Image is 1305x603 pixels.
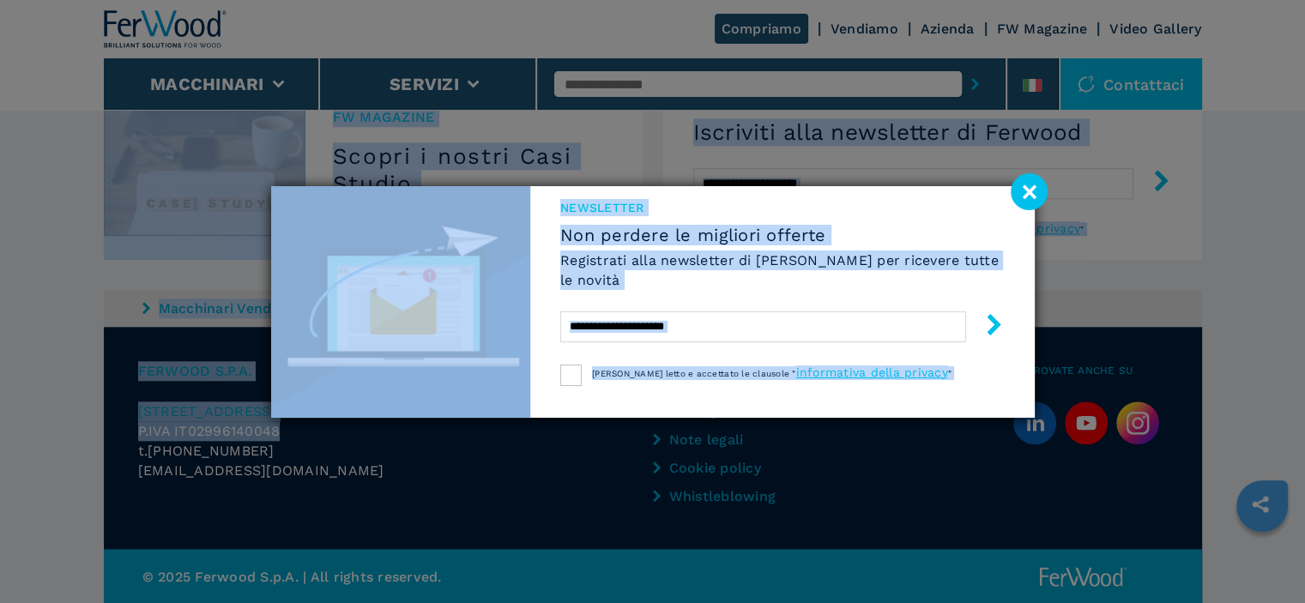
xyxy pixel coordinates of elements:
[795,365,947,379] a: informativa della privacy
[271,186,531,418] img: Newsletter image
[948,369,952,378] span: "
[560,250,1004,290] h6: Registrati alla newsletter di [PERSON_NAME] per ricevere tutte le novità
[966,307,1005,347] button: submit-button
[592,369,795,378] span: [PERSON_NAME] letto e accettato le clausole "
[560,199,1004,216] span: NEWSLETTER
[560,225,1004,245] span: Non perdere le migliori offerte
